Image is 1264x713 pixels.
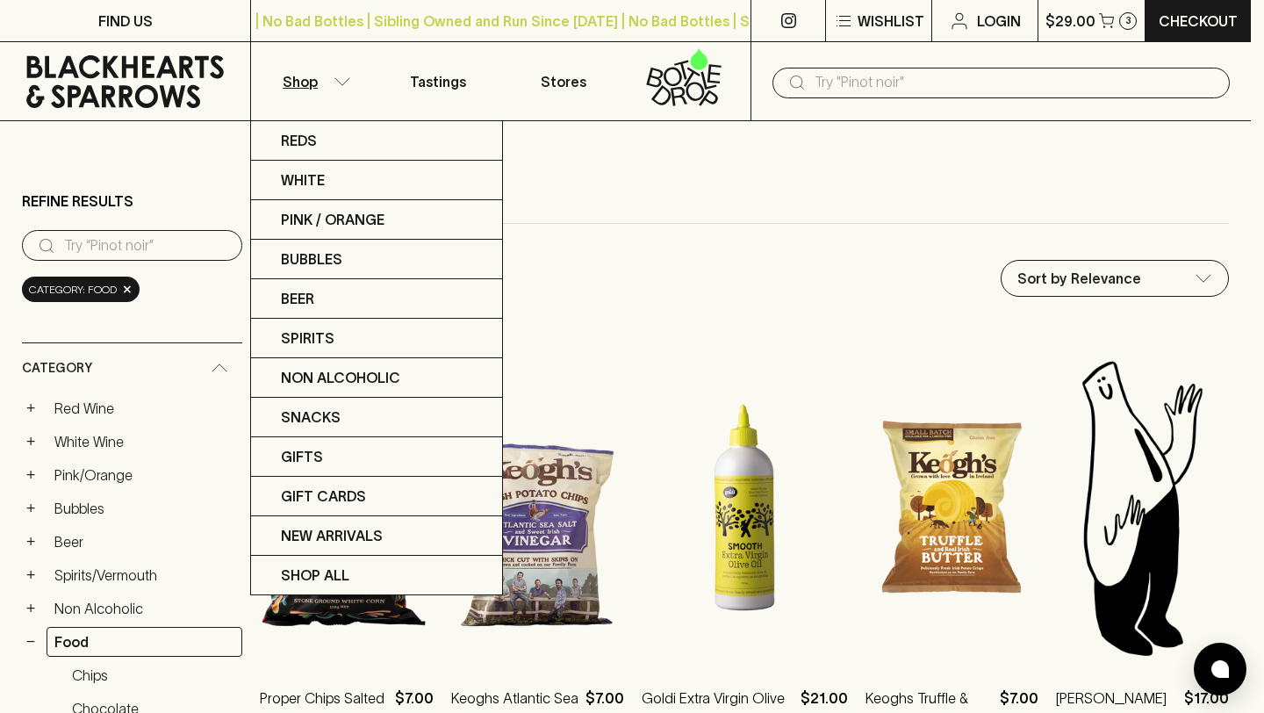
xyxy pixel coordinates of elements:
[281,367,400,388] p: Non Alcoholic
[251,437,502,477] a: Gifts
[251,319,502,358] a: Spirits
[251,279,502,319] a: Beer
[281,565,349,586] p: SHOP ALL
[251,200,502,240] a: Pink / Orange
[281,525,383,546] p: New Arrivals
[281,209,384,230] p: Pink / Orange
[251,121,502,161] a: Reds
[281,446,323,467] p: Gifts
[1211,660,1229,678] img: bubble-icon
[251,556,502,594] a: SHOP ALL
[251,358,502,398] a: Non Alcoholic
[281,288,314,309] p: Beer
[251,161,502,200] a: White
[281,248,342,270] p: Bubbles
[281,169,325,191] p: White
[251,516,502,556] a: New Arrivals
[251,240,502,279] a: Bubbles
[251,398,502,437] a: Snacks
[281,407,341,428] p: Snacks
[281,486,366,507] p: Gift Cards
[251,477,502,516] a: Gift Cards
[281,130,317,151] p: Reds
[281,328,334,349] p: Spirits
